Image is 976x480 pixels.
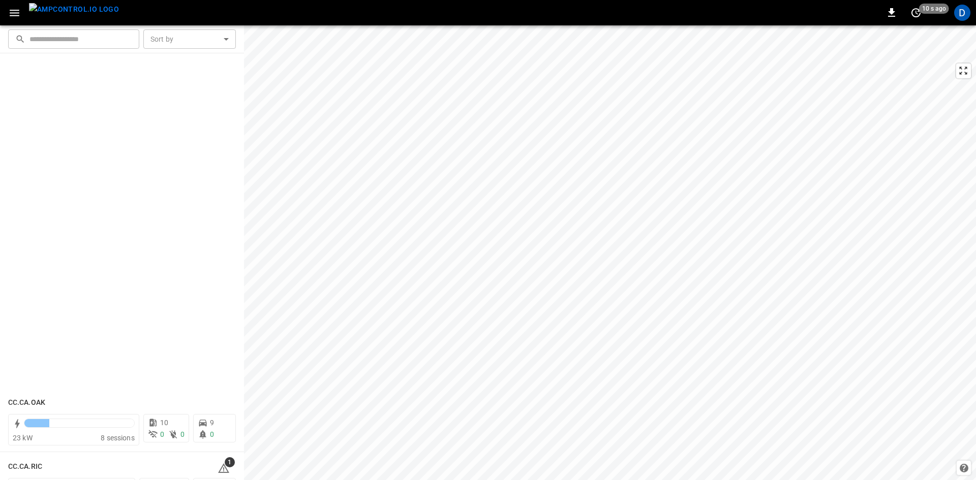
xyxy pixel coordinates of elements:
[8,461,42,472] h6: CC.CA.RIC
[919,4,949,14] span: 10 s ago
[210,430,214,438] span: 0
[8,397,45,408] h6: CC.CA.OAK
[954,5,970,21] div: profile-icon
[180,430,185,438] span: 0
[908,5,924,21] button: set refresh interval
[244,25,976,480] canvas: Map
[225,457,235,467] span: 1
[210,419,214,427] span: 9
[29,3,119,16] img: ampcontrol.io logo
[160,430,164,438] span: 0
[101,434,135,442] span: 8 sessions
[160,419,168,427] span: 10
[13,434,33,442] span: 23 kW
